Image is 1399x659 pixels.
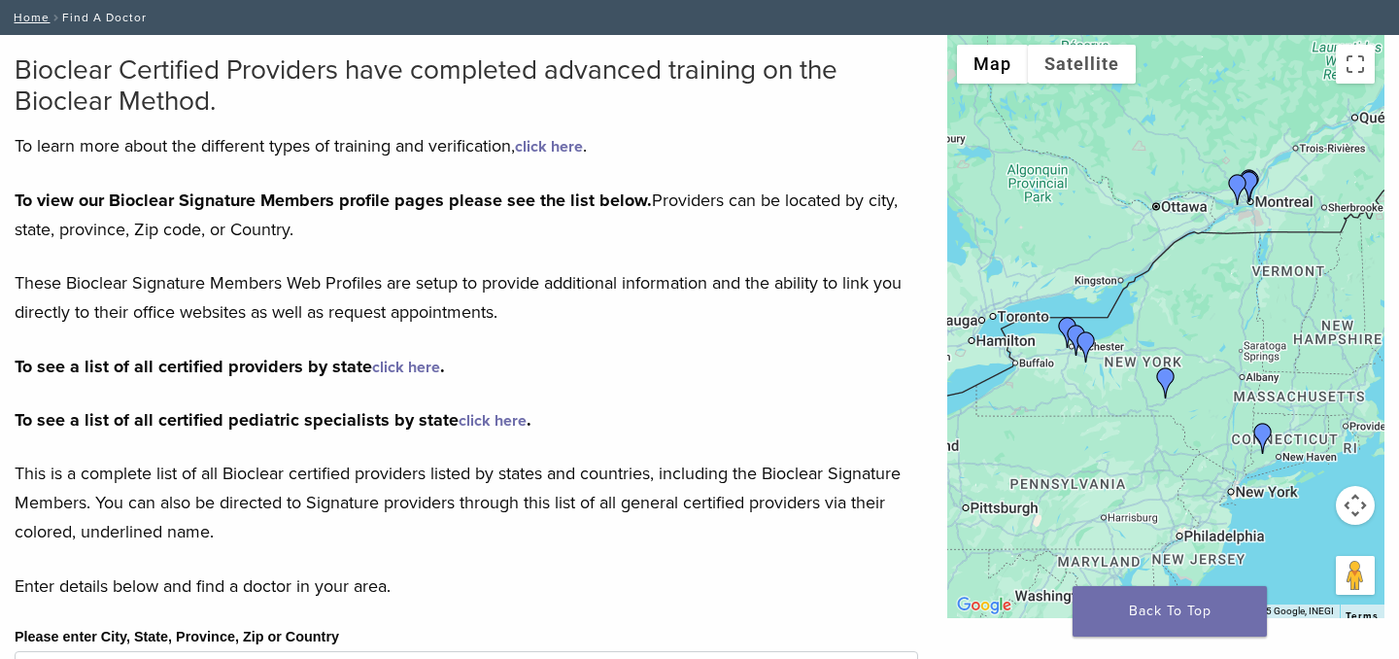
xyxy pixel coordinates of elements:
[1336,556,1375,595] button: Drag Pegman onto the map to open Street View
[952,593,1016,618] img: Google
[1028,45,1136,84] button: Show satellite imagery
[15,627,339,648] label: Please enter City, State, Province, Zip or Country
[15,409,531,431] strong: To see a list of all certified pediatric specialists by state .
[1052,317,1083,348] div: Dr. Bhumija Gupta
[1150,367,1181,399] div: Dr. Michelle Gifford
[15,54,918,117] h2: Bioclear Certified Providers have completed advanced training on the Bioclear Method.
[957,45,1028,84] button: Show street map
[1234,169,1265,200] div: Dr. Katy Yacovitch
[15,190,652,211] strong: To view our Bioclear Signature Members profile pages please see the list below.
[1235,170,1266,201] div: Dr. Marie-France Roux
[1234,171,1265,202] div: Dr. Taras Konanec
[50,13,62,22] span: /
[15,268,918,327] p: These Bioclear Signature Members Web Profiles are setup to provide additional information and the...
[15,186,918,244] p: Providers can be located by city, state, province, Zip code, or Country.
[1336,486,1375,525] button: Map camera controls
[15,356,445,377] strong: To see a list of all certified providers by state .
[15,572,918,601] p: Enter details below and find a doctor in your area.
[15,131,918,160] p: To learn more about the different types of training and verification, .
[459,411,527,431] a: click here
[1061,325,1092,356] div: Dr. Bhumija Gupta
[952,593,1016,618] a: Open this area in Google Maps (opens a new window)
[1336,45,1375,84] button: Toggle fullscreen view
[1247,423,1279,454] div: Dr. Ratna Vedullapalli
[1073,586,1267,637] a: Back To Top
[515,137,583,156] a: click here
[372,358,440,377] a: click here
[15,459,918,546] p: This is a complete list of all Bioclear certified providers listed by states and countries, inclu...
[1346,610,1379,622] a: Terms (opens in new tab)
[1222,174,1253,205] div: Dr. Nicolas Cohen
[1071,331,1102,363] div: Dr. Svetlana Yurovskiy
[8,11,50,24] a: Home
